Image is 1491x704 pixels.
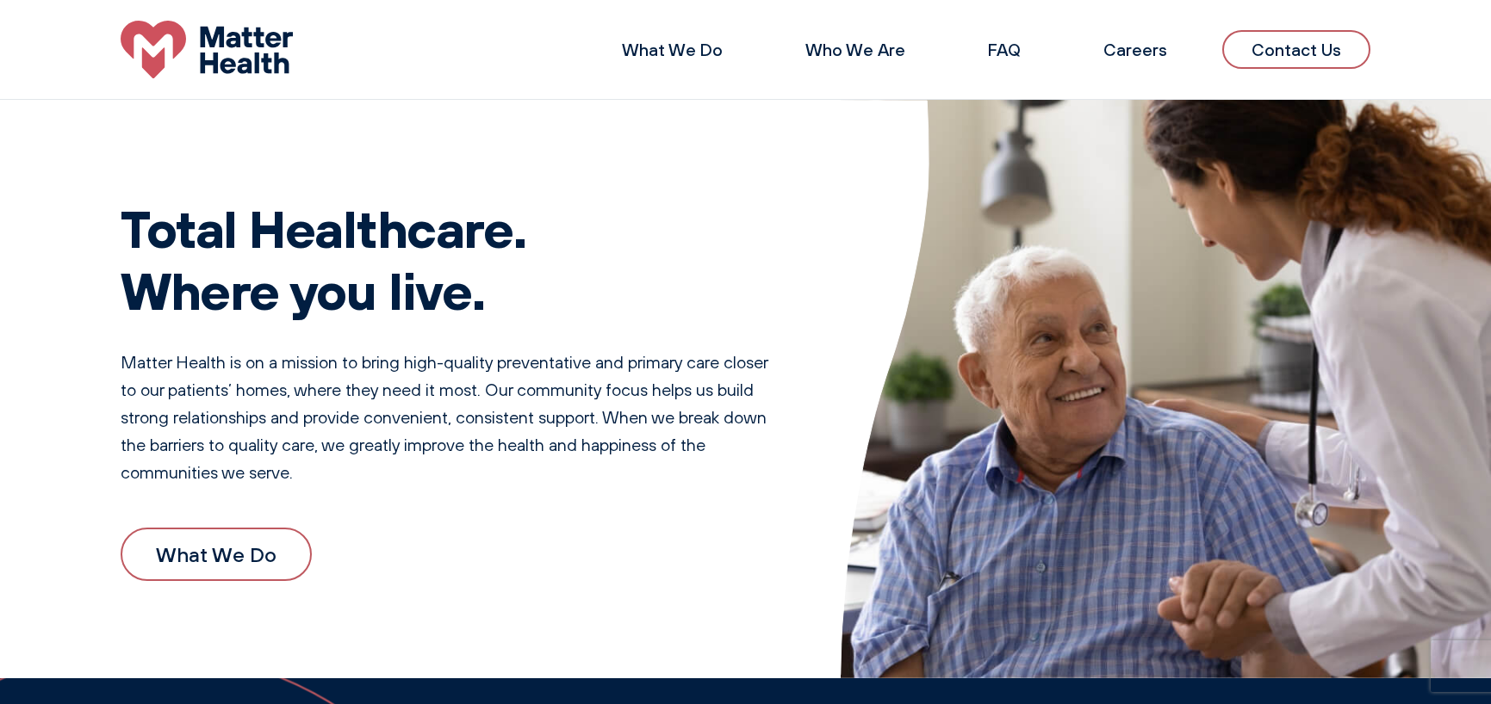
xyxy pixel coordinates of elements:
[622,39,723,60] a: What We Do
[1222,30,1370,69] a: Contact Us
[988,39,1021,60] a: FAQ
[1103,39,1167,60] a: Careers
[121,197,772,321] h1: Total Healthcare. Where you live.
[121,528,312,581] a: What We Do
[805,39,905,60] a: Who We Are
[121,349,772,486] p: Matter Health is on a mission to bring high-quality preventative and primary care closer to our p...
